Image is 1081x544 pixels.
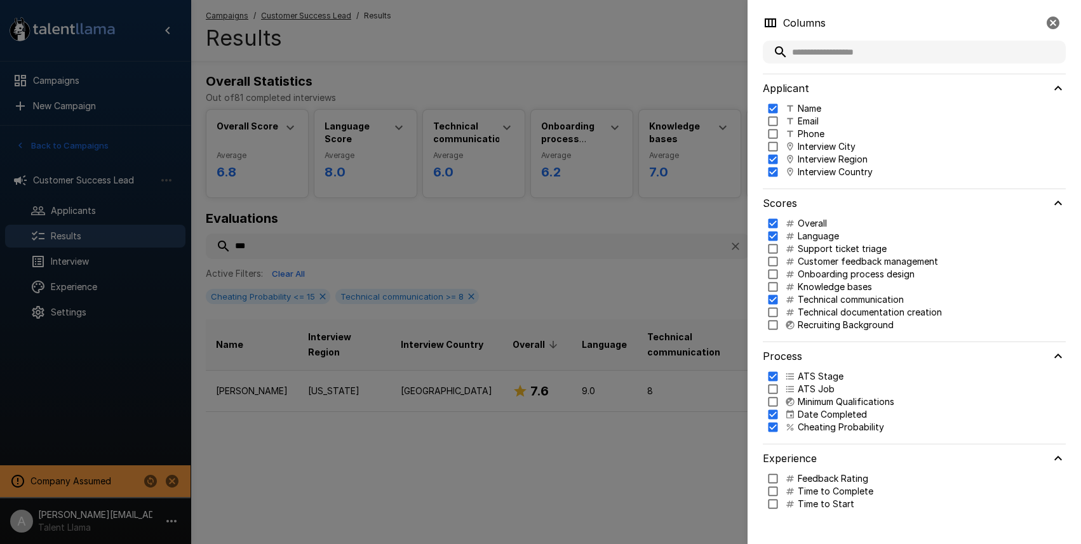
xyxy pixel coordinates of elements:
p: Language [798,230,839,242]
p: Technical documentation creation [798,306,942,319]
p: ATS Job [798,383,835,395]
p: Interview City [798,140,856,153]
h6: Applicant [763,79,809,97]
p: Recruiting Background [798,319,894,331]
p: Interview Country [798,166,873,178]
p: Date Completed [798,408,867,421]
p: Cheating Probability [798,421,884,434]
p: Minimum Qualifications [798,395,894,408]
h6: Process [763,347,802,365]
p: Technical communication [798,293,904,306]
p: Support ticket triage [798,242,887,255]
h6: Experience [763,449,817,467]
p: Knowledge bases [798,281,872,293]
p: Onboarding process design [798,268,915,281]
h6: Scores [763,194,797,212]
p: Feedback Rating [798,472,868,485]
p: Customer feedback management [798,255,938,268]
p: Email [798,115,819,128]
p: Interview Region [798,153,868,166]
p: Overall [798,217,827,230]
p: Time to Start [798,498,854,510]
p: Phone [798,128,824,140]
p: ATS Stage [798,370,843,383]
p: Name [798,102,821,115]
p: Columns [783,15,826,30]
p: Time to Complete [798,485,873,498]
